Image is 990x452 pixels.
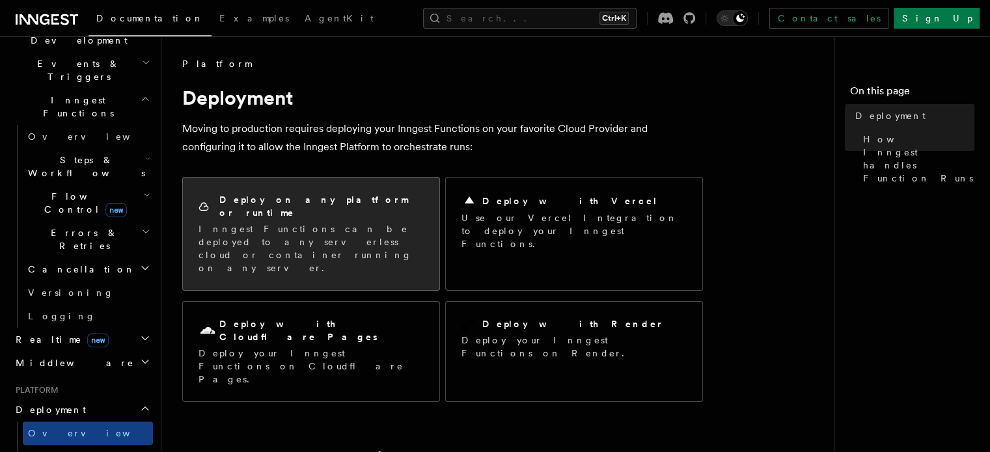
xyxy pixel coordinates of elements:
[850,83,974,104] h4: On this page
[219,317,424,343] h2: Deploy with Cloudflare Pages
[23,263,135,276] span: Cancellation
[182,120,703,156] p: Moving to production requires deploying your Inngest Functions on your favorite Cloud Provider an...
[461,211,687,250] p: Use our Vercel Integration to deploy your Inngest Functions.
[23,226,141,252] span: Errors & Retries
[10,52,153,88] button: Events & Triggers
[28,287,114,298] span: Versioning
[445,301,703,402] a: Deploy with RenderDeploy your Inngest Functions on Render.
[423,8,637,29] button: Search...Ctrl+K
[23,153,145,179] span: Steps & Workflows
[10,94,141,120] span: Inngest Functions
[858,127,974,190] a: How Inngest handles Function Runs
[182,57,251,70] span: Platform
[863,133,974,185] span: How Inngest handles Function Runs
[23,185,153,221] button: Flow Controlnew
[10,125,153,328] div: Inngest Functions
[87,333,109,347] span: new
[28,311,96,321] span: Logging
[212,4,297,35] a: Examples
[23,258,153,281] button: Cancellation
[769,8,888,29] a: Contact sales
[10,398,153,421] button: Deployment
[10,351,153,375] button: Middleware
[10,57,142,83] span: Events & Triggers
[219,13,289,23] span: Examples
[23,304,153,328] a: Logging
[182,86,703,109] h1: Deployment
[23,125,153,148] a: Overview
[23,190,143,216] span: Flow Control
[23,281,153,304] a: Versioning
[23,148,153,185] button: Steps & Workflows
[10,333,109,346] span: Realtime
[28,428,162,438] span: Overview
[199,347,424,386] p: Deploy your Inngest Functions on Cloudflare Pages.
[10,88,153,125] button: Inngest Functions
[182,301,440,402] a: Deploy with Cloudflare PagesDeploy your Inngest Functions on Cloudflare Pages.
[445,177,703,291] a: Deploy with VercelUse our Vercel Integration to deploy your Inngest Functions.
[182,177,440,291] a: Deploy on any platform or runtimeInngest Functions can be deployed to any serverless cloud or con...
[96,13,204,23] span: Documentation
[850,104,974,127] a: Deployment
[10,385,59,395] span: Platform
[855,109,926,122] span: Deployment
[461,334,687,360] p: Deploy your Inngest Functions on Render.
[10,403,86,416] span: Deployment
[482,194,658,207] h2: Deploy with Vercel
[89,4,212,36] a: Documentation
[599,12,629,25] kbd: Ctrl+K
[23,221,153,258] button: Errors & Retries
[23,421,153,445] a: Overview
[10,328,153,351] button: Realtimenew
[482,317,664,330] h2: Deploy with Render
[894,8,980,29] a: Sign Up
[297,4,381,35] a: AgentKit
[717,10,748,26] button: Toggle dark mode
[10,356,134,369] span: Middleware
[305,13,374,23] span: AgentKit
[199,222,424,274] p: Inngest Functions can be deployed to any serverless cloud or container running on any server.
[105,203,127,217] span: new
[28,131,162,142] span: Overview
[199,322,217,340] svg: Cloudflare
[219,193,424,219] h2: Deploy on any platform or runtime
